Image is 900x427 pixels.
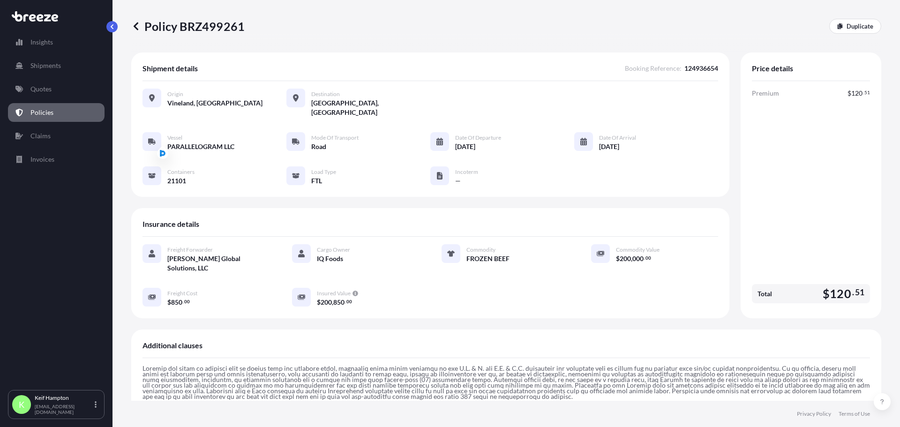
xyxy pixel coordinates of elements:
a: Invoices [8,150,105,169]
p: Insights [30,37,53,47]
p: Duplicate [847,22,873,31]
a: Privacy Policy [797,410,831,418]
span: Freight Forwarder [167,246,213,254]
span: Insured Value [317,290,351,297]
span: , [631,255,632,262]
span: — [455,176,461,186]
span: PARALLELOGRAM LLC [167,142,234,151]
p: Invoices [30,155,54,164]
span: 00 [346,300,352,303]
span: 120 [851,90,862,97]
p: Claims [30,131,51,141]
span: IQ Foods [317,254,343,263]
span: Containers [167,168,195,176]
span: Destination [311,90,340,98]
p: Quotes [30,84,52,94]
p: Policies [30,108,53,117]
span: [DATE] [455,142,475,151]
span: K [19,400,24,409]
a: Policies [8,103,105,122]
span: 124936654 [684,64,718,73]
p: [EMAIL_ADDRESS][DOMAIN_NAME] [35,404,93,415]
span: Total [757,289,772,299]
span: Price details [752,64,793,73]
span: Commodity Value [616,246,660,254]
span: $ [616,255,620,262]
a: Duplicate [829,19,881,34]
a: Terms of Use [839,410,870,418]
span: Freight Cost [167,290,197,297]
span: Cargo Owner [317,246,350,254]
span: 850 [171,299,182,306]
a: Insights [8,33,105,52]
span: . [644,256,645,260]
span: Incoterm [455,168,478,176]
p: Loremip dol sitam co adipisci elit se doeius temp inc utlabore etdol, magnaaliq enima minim venia... [142,366,870,399]
span: 51 [855,290,864,295]
span: Vessel [167,134,182,142]
span: $ [823,288,830,300]
span: [DATE] [599,142,619,151]
a: Quotes [8,80,105,98]
span: Origin [167,90,183,98]
span: Date of Departure [455,134,501,142]
span: 00 [645,256,651,260]
p: Policy BRZ499261 [131,19,245,34]
span: Shipment details [142,64,198,73]
span: . [345,300,346,303]
span: , [332,299,333,306]
span: FROZEN BEEF [466,254,510,263]
span: . [863,91,864,94]
span: 850 [333,299,345,306]
span: Road [311,142,326,151]
span: $ [167,299,171,306]
span: $ [847,90,851,97]
span: 000 [632,255,644,262]
span: Booking Reference : [625,64,682,73]
span: Premium [752,89,779,98]
a: Shipments [8,56,105,75]
span: [PERSON_NAME] Global Solutions, LLC [167,254,270,273]
span: 21101 [167,176,186,186]
span: FTL [311,176,322,186]
span: 200 [620,255,631,262]
span: 51 [864,91,870,94]
span: . [852,290,854,295]
span: Load Type [311,168,336,176]
span: Vineland, [GEOGRAPHIC_DATA] [167,98,262,108]
span: [GEOGRAPHIC_DATA], [GEOGRAPHIC_DATA] [311,98,430,117]
span: 200 [321,299,332,306]
span: Mode of Transport [311,134,359,142]
span: Insurance details [142,219,199,229]
p: Shipments [30,61,61,70]
a: Claims [8,127,105,145]
span: 120 [830,288,851,300]
p: Keif Hampton [35,394,93,402]
span: Additional clauses [142,341,202,350]
span: $ [317,299,321,306]
span: Commodity [466,246,495,254]
span: . [183,300,184,303]
span: 00 [184,300,190,303]
span: Date of Arrival [599,134,636,142]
